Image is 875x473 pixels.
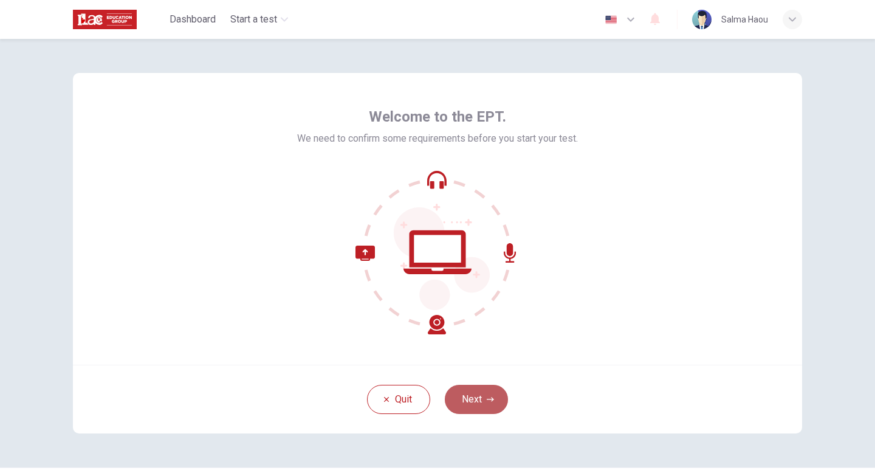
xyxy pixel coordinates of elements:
button: Next [445,385,508,414]
span: Start a test [230,12,277,27]
span: We need to confirm some requirements before you start your test. [297,131,578,146]
button: Dashboard [165,9,221,30]
span: Welcome to the EPT. [369,107,506,126]
button: Start a test [225,9,293,30]
a: ILAC logo [73,7,165,32]
img: ILAC logo [73,7,137,32]
img: en [603,15,619,24]
button: Quit [367,385,430,414]
img: Profile picture [692,10,712,29]
span: Dashboard [170,12,216,27]
div: Salma Haou [721,12,768,27]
